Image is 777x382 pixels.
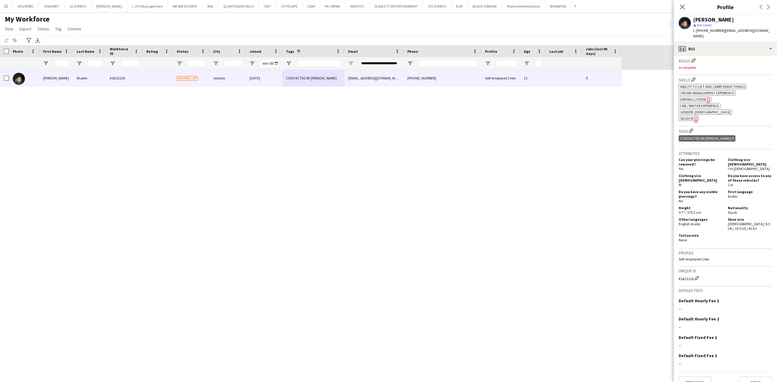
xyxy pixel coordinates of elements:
button: CHAUMET [39,0,65,12]
span: I'm [DEMOGRAPHIC_DATA] [728,166,770,171]
h3: Default Fixed Fee 2 [679,353,717,358]
div: 0 [582,70,622,86]
div: [DATE] [246,70,282,86]
span: Age [524,49,530,54]
span: Comms [68,26,81,32]
button: QUINTESSENTIALLY [219,0,259,12]
span: Gender: [DEMOGRAPHIC_DATA] [680,110,731,114]
button: Open Filter Menu [348,61,354,66]
span: Phone [407,49,418,54]
button: Open Filter Menu [177,61,182,66]
h5: Do you have any visible piercings? [679,189,723,199]
h3: Default Fixed Fee 1 [679,335,717,340]
span: Status [177,49,188,54]
input: City Filter Input [224,60,242,67]
span: Rating [146,49,158,54]
h5: Other languages [679,217,723,222]
h3: Default Hourly Fee 2 [679,316,719,322]
div: CONTACTED BY [PERSON_NAME] [282,70,344,86]
button: TEC EVENTS [423,0,451,12]
span: City [213,49,220,54]
span: M [679,183,681,187]
h3: Profile [679,250,772,256]
input: Phone Filter Input [418,60,478,67]
span: Waiting list [177,76,198,81]
h3: Unique ID [679,268,772,273]
input: Tags Filter Input [297,60,341,67]
button: GES/SPIRO [12,0,39,12]
div: Self-employed Crew [481,70,520,86]
button: SCARLETT ENTERTAINMENT [370,0,423,12]
h5: Clothing size [DEMOGRAPHIC_DATA] [728,157,772,166]
input: Email Filter Input [359,60,400,67]
span: Status [37,26,49,32]
h3: Skills [679,76,772,83]
div: Shaikh [73,70,106,86]
app-action-btn: Advanced filters [25,37,32,44]
div: KSA13126 [679,275,772,281]
span: Tag [55,26,62,32]
div: CONTACTED BY [PERSON_NAME] [679,135,735,142]
input: Age Filter Input [535,60,542,67]
button: WE ARE ELEVATE [168,0,202,12]
span: View [5,26,13,32]
span: Last job [549,49,563,54]
h3: Tags [679,128,772,134]
h3: Roles [679,57,772,64]
span: Car [728,183,733,187]
button: CITYSCAPE [276,0,303,12]
span: [DEMOGRAPHIC_DATA]: 8.5 UK / 10.5 US / 41 EU [728,222,770,231]
span: None [679,238,687,242]
div: [EMAIL_ADDRESS][DOMAIN_NAME] [344,70,404,86]
div: Bio [674,42,777,56]
button: ELM [451,0,468,12]
button: Proline Interntational [502,0,545,12]
span: Email [348,49,358,54]
div: -- [679,324,772,330]
button: Open Filter Menu [110,61,115,66]
input: Joined Filter Input [260,60,279,67]
div: -- [679,343,772,348]
span: F&B / Waiter experience [680,103,719,108]
span: My Workforce [5,15,49,24]
button: Open Filter Menu [407,61,413,66]
div: [PERSON_NAME] [693,17,734,22]
app-action-btn: Export XLSX [34,37,41,44]
h5: First language [728,189,772,194]
span: Arabic [691,222,701,226]
button: L.I.P.S Management [127,0,168,12]
button: GL EVENTS [65,0,91,12]
span: Ability to lift and carry heavy things [680,84,745,89]
input: Profile Filter Input [496,60,517,67]
h5: Do you have access to any of these vehicles? [728,173,772,183]
h5: Height [679,206,723,210]
img: Abdulrahman Shaikh [13,73,25,85]
h5: Tattoo info [679,233,723,238]
button: Open Filter Menu [43,61,49,66]
span: Export [19,26,31,32]
span: Last Name [76,49,94,54]
span: t. [PHONE_NUMBER] [693,28,725,33]
button: TAIT [259,0,276,12]
span: Saudi [728,210,737,215]
span: Photo [13,49,23,54]
span: Driving License [680,97,706,102]
p: Self-employed Crew [679,257,772,261]
button: PFL MENA [320,0,345,12]
span: Workforce ID [110,47,132,56]
span: SAUDI ID [680,116,694,121]
button: Open Filter Menu [485,61,490,66]
p: Incomplete [679,65,772,70]
button: Open Filter Menu [524,61,529,66]
span: Not rated [697,23,711,27]
div: [PERSON_NAME] [39,70,73,86]
a: View [2,25,16,33]
button: [PERSON_NAME] [91,0,127,12]
div: 21 [520,70,546,86]
span: No [679,199,683,203]
span: English , [679,222,691,226]
h5: Clothing size [DEMOGRAPHIC_DATA] [679,173,723,183]
span: Profile [485,49,497,54]
button: LEAP [303,0,320,12]
h5: Shoe size [728,217,772,222]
